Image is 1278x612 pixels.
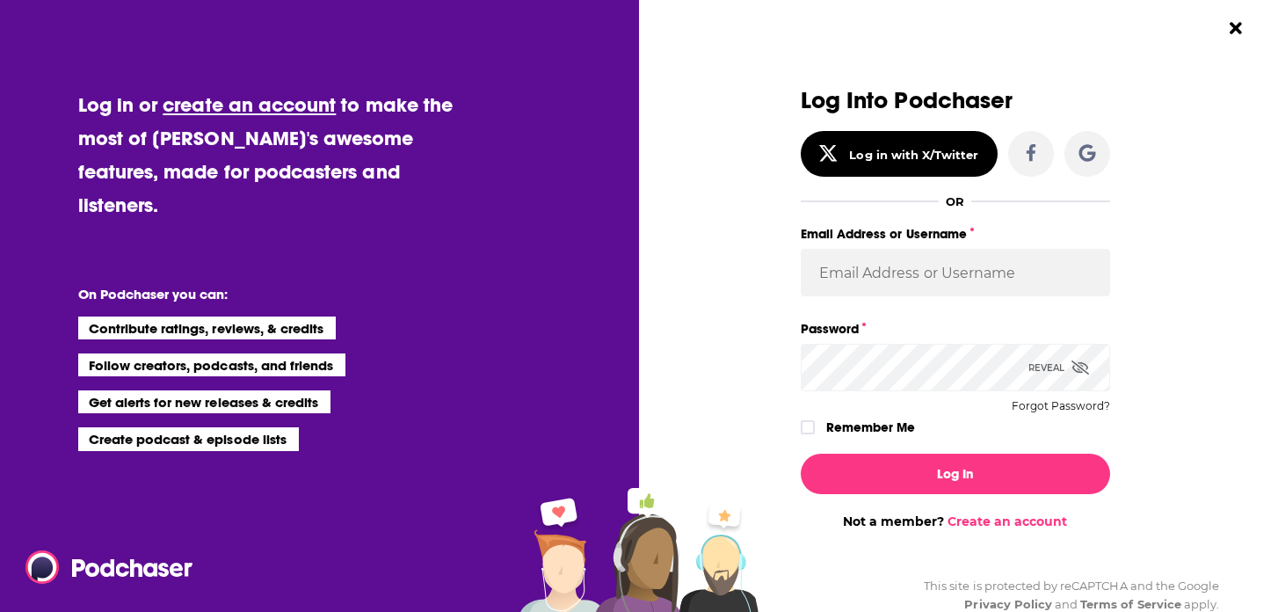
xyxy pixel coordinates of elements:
[25,550,194,584] img: Podchaser - Follow, Share and Rate Podcasts
[801,131,998,177] button: Log in with X/Twitter
[1012,400,1110,412] button: Forgot Password?
[948,514,1067,529] a: Create an account
[946,194,964,208] div: OR
[1219,11,1253,45] button: Close Button
[78,286,430,302] li: On Podchaser you can:
[849,148,978,162] div: Log in with X/Twitter
[1028,344,1089,391] div: Reveal
[78,317,337,339] li: Contribute ratings, reviews, & credits
[964,597,1052,611] a: Privacy Policy
[25,550,180,584] a: Podchaser - Follow, Share and Rate Podcasts
[163,92,336,117] a: create an account
[801,88,1110,113] h3: Log Into Podchaser
[826,416,915,439] label: Remember Me
[801,249,1110,296] input: Email Address or Username
[801,514,1110,529] div: Not a member?
[78,390,330,413] li: Get alerts for new releases & credits
[801,454,1110,494] button: Log In
[78,427,299,450] li: Create podcast & episode lists
[801,317,1110,340] label: Password
[1080,597,1181,611] a: Terms of Service
[801,222,1110,245] label: Email Address or Username
[78,353,346,376] li: Follow creators, podcasts, and friends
